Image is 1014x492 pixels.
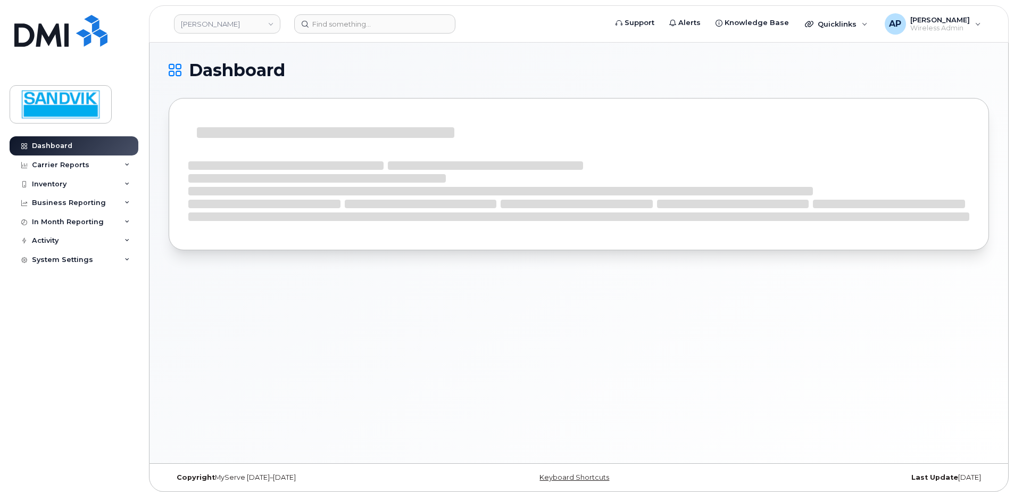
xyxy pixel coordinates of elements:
span: Dashboard [189,62,285,78]
a: Keyboard Shortcuts [539,473,609,481]
strong: Copyright [177,473,215,481]
div: MyServe [DATE]–[DATE] [169,473,442,482]
div: [DATE] [716,473,989,482]
strong: Last Update [911,473,958,481]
